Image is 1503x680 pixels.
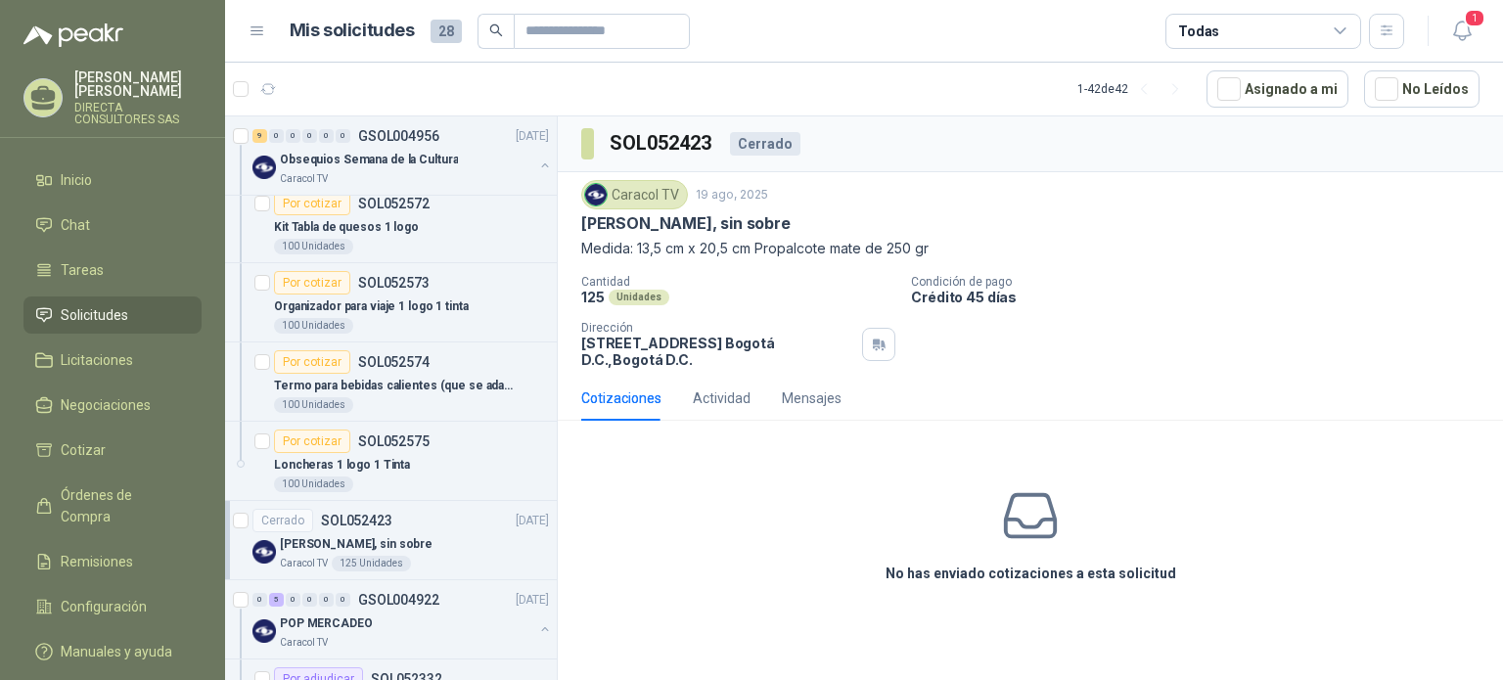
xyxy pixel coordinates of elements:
[252,619,276,643] img: Company Logo
[581,275,895,289] p: Cantidad
[319,593,334,607] div: 0
[581,238,1480,259] p: Medida: 13,5 cm x 20,5 cm Propalcote mate de 250 gr
[61,394,151,416] span: Negociaciones
[23,588,202,625] a: Configuración
[782,387,842,409] div: Mensajes
[252,540,276,564] img: Company Logo
[274,377,518,395] p: Termo para bebidas calientes (que se adapten al espacio del carro) 1 logo
[1077,73,1191,105] div: 1 - 42 de 42
[61,484,183,527] span: Órdenes de Compra
[23,251,202,289] a: Tareas
[696,186,768,204] p: 19 ago, 2025
[581,180,688,209] div: Caracol TV
[336,129,350,143] div: 0
[321,514,392,527] p: SOL052423
[911,289,1495,305] p: Crédito 45 días
[74,70,202,98] p: [PERSON_NAME] [PERSON_NAME]
[252,129,267,143] div: 9
[274,397,353,413] div: 100 Unidades
[225,184,557,263] a: Por cotizarSOL052572Kit Tabla de quesos 1 logo100 Unidades
[319,129,334,143] div: 0
[489,23,503,37] span: search
[61,214,90,236] span: Chat
[23,543,202,580] a: Remisiones
[290,17,415,45] h1: Mis solicitudes
[609,290,669,305] div: Unidades
[358,129,439,143] p: GSOL004956
[730,132,800,156] div: Cerrado
[332,556,411,571] div: 125 Unidades
[274,456,410,475] p: Loncheras 1 logo 1 Tinta
[23,206,202,244] a: Chat
[252,593,267,607] div: 0
[61,551,133,572] span: Remisiones
[358,355,430,369] p: SOL052574
[581,213,791,234] p: [PERSON_NAME], sin sobre
[252,509,313,532] div: Cerrado
[1444,14,1480,49] button: 1
[302,129,317,143] div: 0
[225,263,557,342] a: Por cotizarSOL052573Organizador para viaje 1 logo 1 tinta100 Unidades
[23,341,202,379] a: Licitaciones
[911,275,1495,289] p: Condición de pago
[61,439,106,461] span: Cotizar
[225,422,557,501] a: Por cotizarSOL052575Loncheras 1 logo 1 Tinta100 Unidades
[23,476,202,535] a: Órdenes de Compra
[280,171,328,187] p: Caracol TV
[23,296,202,334] a: Solicitudes
[225,501,557,580] a: CerradoSOL052423[DATE] Company Logo[PERSON_NAME], sin sobreCaracol TV125 Unidades
[286,593,300,607] div: 0
[274,297,469,316] p: Organizador para viaje 1 logo 1 tinta
[358,434,430,448] p: SOL052575
[280,556,328,571] p: Caracol TV
[274,239,353,254] div: 100 Unidades
[358,197,430,210] p: SOL052572
[581,321,854,335] p: Dirección
[274,318,353,334] div: 100 Unidades
[1464,9,1485,27] span: 1
[336,593,350,607] div: 0
[274,218,419,237] p: Kit Tabla de quesos 1 logo
[516,512,549,530] p: [DATE]
[280,535,433,554] p: [PERSON_NAME], sin sobre
[252,588,553,651] a: 0 5 0 0 0 0 GSOL004922[DATE] Company LogoPOP MERCADEOCaracol TV
[23,23,123,47] img: Logo peakr
[269,129,284,143] div: 0
[886,563,1176,584] h3: No has enviado cotizaciones a esta solicitud
[581,289,605,305] p: 125
[274,476,353,492] div: 100 Unidades
[302,593,317,607] div: 0
[252,124,553,187] a: 9 0 0 0 0 0 GSOL004956[DATE] Company LogoObsequios Semana de la CulturaCaracol TV
[581,335,854,368] p: [STREET_ADDRESS] Bogotá D.C. , Bogotá D.C.
[431,20,462,43] span: 28
[274,271,350,295] div: Por cotizar
[516,591,549,610] p: [DATE]
[286,129,300,143] div: 0
[280,614,373,633] p: POP MERCADEO
[23,386,202,424] a: Negociaciones
[280,151,458,169] p: Obsequios Semana de la Cultura
[516,127,549,146] p: [DATE]
[61,169,92,191] span: Inicio
[23,633,202,670] a: Manuales y ayuda
[693,387,751,409] div: Actividad
[280,635,328,651] p: Caracol TV
[61,304,128,326] span: Solicitudes
[274,430,350,453] div: Por cotizar
[252,156,276,179] img: Company Logo
[274,350,350,374] div: Por cotizar
[610,128,714,159] h3: SOL052423
[23,161,202,199] a: Inicio
[1178,21,1219,42] div: Todas
[61,349,133,371] span: Licitaciones
[358,593,439,607] p: GSOL004922
[23,431,202,469] a: Cotizar
[1364,70,1480,108] button: No Leídos
[358,276,430,290] p: SOL052573
[61,259,104,281] span: Tareas
[585,184,607,205] img: Company Logo
[61,641,172,662] span: Manuales y ayuda
[581,387,661,409] div: Cotizaciones
[74,102,202,125] p: DIRECTA CONSULTORES SAS
[225,342,557,422] a: Por cotizarSOL052574Termo para bebidas calientes (que se adapten al espacio del carro) 1 logo100 ...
